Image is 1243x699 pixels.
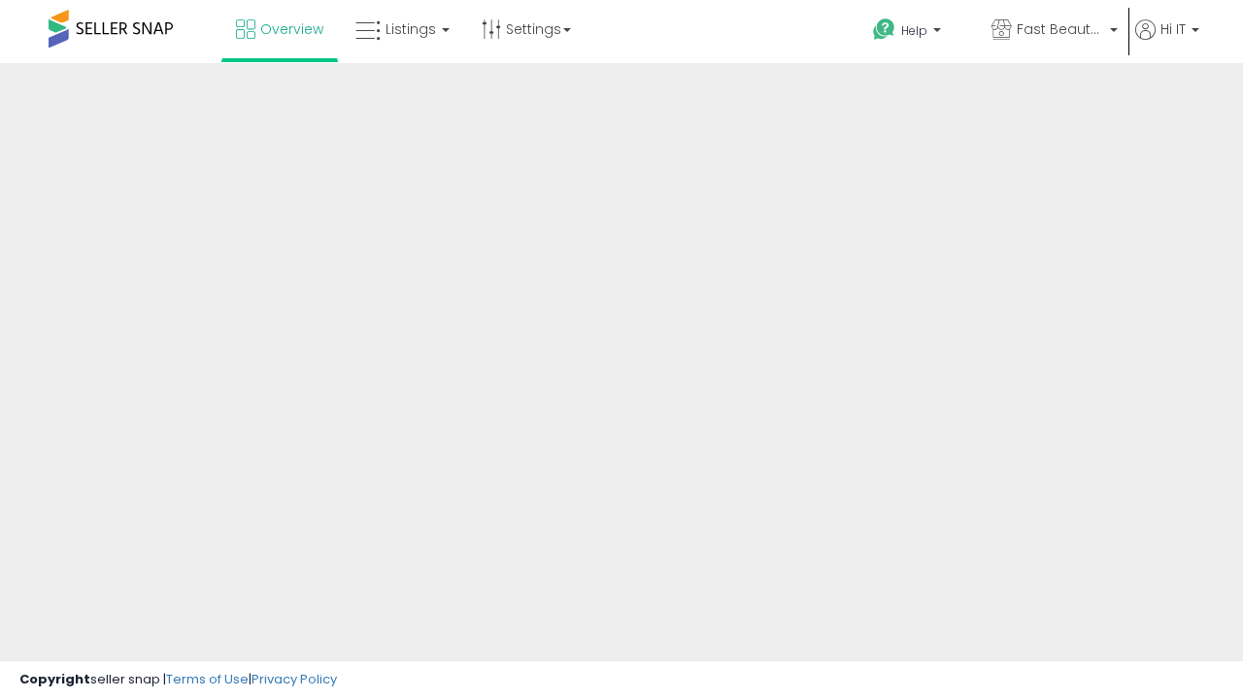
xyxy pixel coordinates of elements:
[1017,19,1104,39] span: Fast Beauty ([GEOGRAPHIC_DATA])
[1160,19,1186,39] span: Hi IT
[901,22,927,39] span: Help
[19,671,337,689] div: seller snap | |
[386,19,436,39] span: Listings
[872,17,896,42] i: Get Help
[857,3,974,63] a: Help
[260,19,323,39] span: Overview
[166,670,249,688] a: Terms of Use
[19,670,90,688] strong: Copyright
[252,670,337,688] a: Privacy Policy
[1135,19,1199,63] a: Hi IT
